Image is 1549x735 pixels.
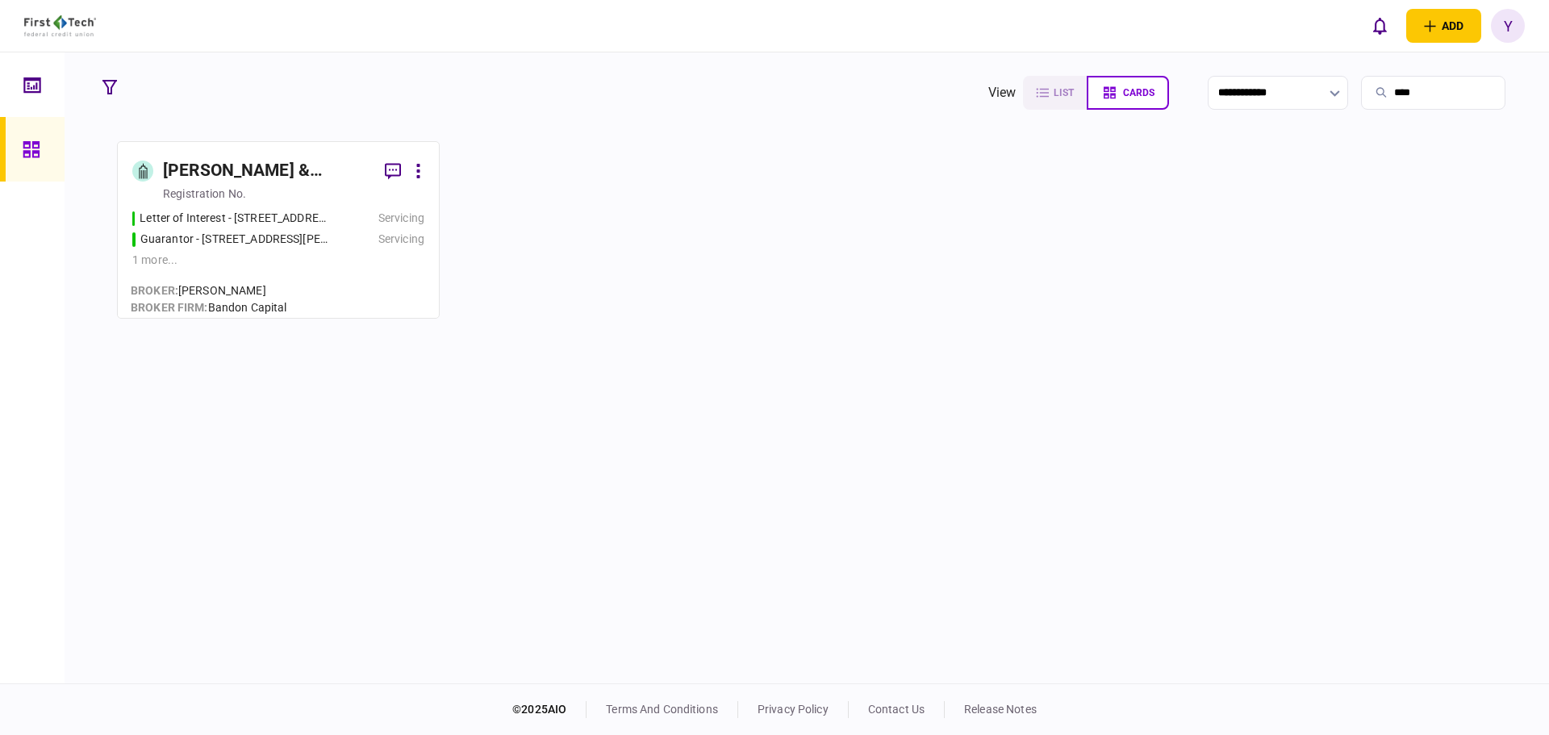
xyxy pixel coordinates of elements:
div: registration no. [163,186,246,202]
div: [PERSON_NAME] & [PERSON_NAME] Investment Co [163,158,372,184]
button: open adding identity options [1406,9,1481,43]
div: Servicing [378,210,424,227]
a: [PERSON_NAME] & [PERSON_NAME] Investment Coregistration no.Letter of Interest - 5500 Godbey Drive... [117,141,440,319]
div: [PERSON_NAME] [131,282,286,299]
button: cards [1087,76,1169,110]
span: list [1054,87,1074,98]
a: privacy policy [758,703,829,716]
span: cards [1123,87,1154,98]
button: open notifications list [1363,9,1397,43]
button: list [1023,76,1087,110]
a: contact us [868,703,925,716]
div: Guarantor - 5500 Godbey Drive [140,231,329,248]
span: broker firm : [131,301,208,314]
button: Y [1491,9,1525,43]
span: Broker : [131,284,178,297]
div: Servicing [378,231,424,248]
div: view [988,83,1017,102]
div: Bandon Capital [131,299,286,316]
img: client company logo [24,15,96,36]
div: © 2025 AIO [512,701,587,718]
a: release notes [964,703,1037,716]
div: Letter of Interest - 5500 Godbey Drive La Canada CA [140,210,328,227]
a: terms and conditions [606,703,718,716]
div: 1 more ... [132,252,424,269]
